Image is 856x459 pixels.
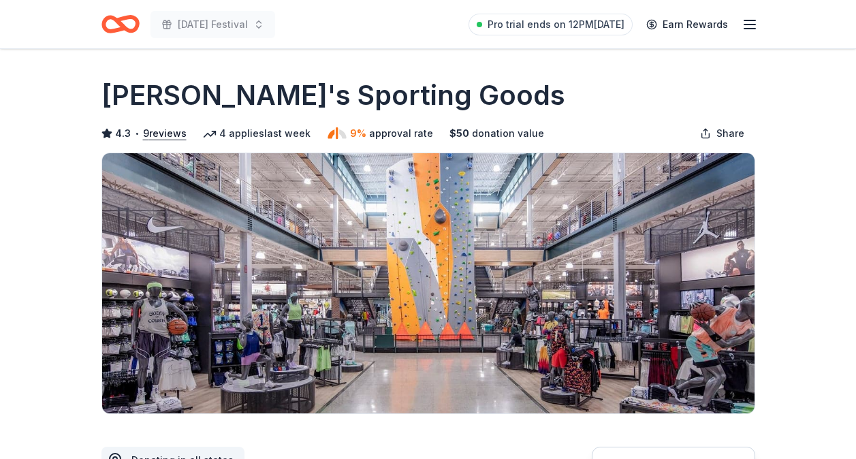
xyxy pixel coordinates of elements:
a: Pro trial ends on 12PM[DATE] [469,14,633,35]
button: Share [689,120,755,147]
span: • [134,128,139,139]
a: Earn Rewards [638,12,736,37]
button: [DATE] Festival [150,11,275,38]
a: Home [101,8,140,40]
span: approval rate [369,125,433,142]
div: 4 applies last week [203,125,311,142]
span: Pro trial ends on 12PM[DATE] [488,16,624,33]
span: Share [716,125,744,142]
button: 9reviews [143,125,187,142]
span: 9% [350,125,366,142]
span: $ 50 [449,125,469,142]
span: [DATE] Festival [178,16,248,33]
h1: [PERSON_NAME]'s Sporting Goods [101,76,565,114]
span: 4.3 [115,125,131,142]
img: Image for Dick's Sporting Goods [102,153,755,413]
span: donation value [472,125,544,142]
